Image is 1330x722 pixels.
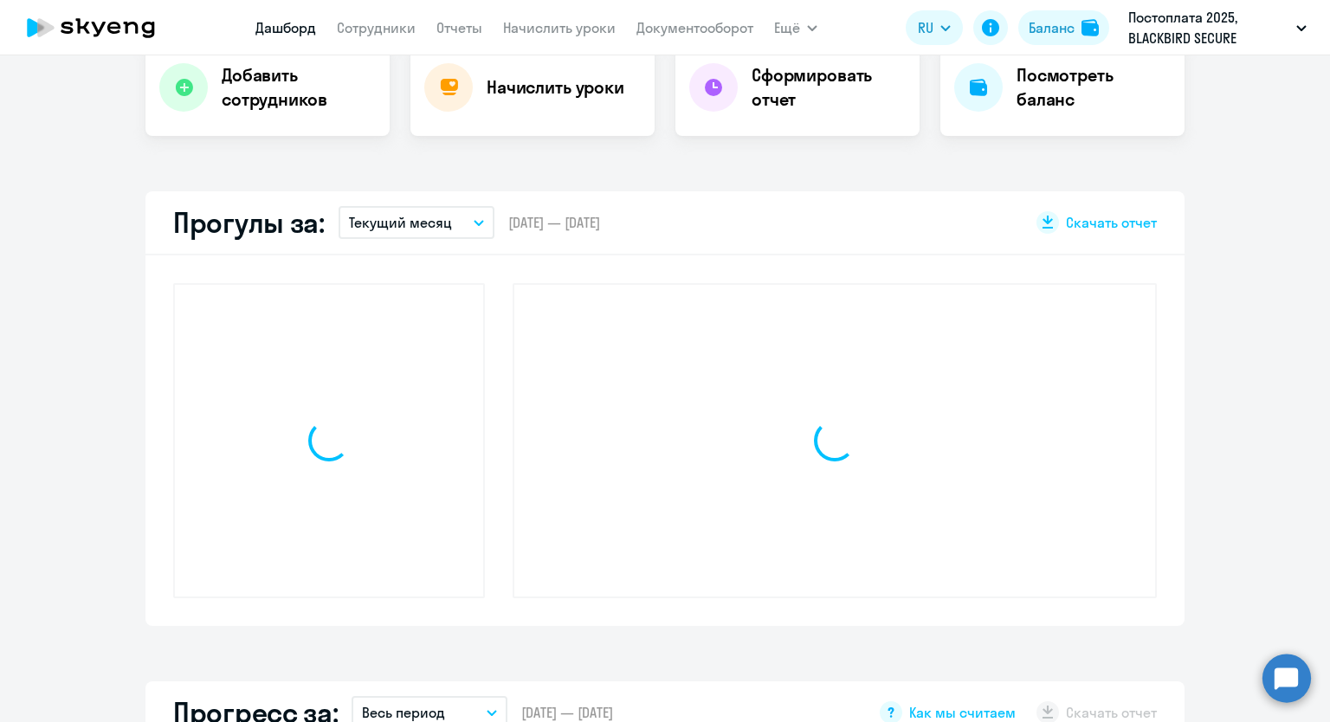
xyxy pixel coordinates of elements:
[1066,213,1157,232] span: Скачать отчет
[752,63,906,112] h4: Сформировать отчет
[1128,7,1289,48] p: Постоплата 2025, BLACKBIRD SECURE BROWSING LTD
[255,19,316,36] a: Дашборд
[918,17,933,38] span: RU
[774,10,817,45] button: Ещё
[906,10,963,45] button: RU
[349,212,452,233] p: Текущий месяц
[909,703,1016,722] span: Как мы считаем
[636,19,753,36] a: Документооборот
[222,63,376,112] h4: Добавить сотрудников
[521,703,613,722] span: [DATE] — [DATE]
[487,75,624,100] h4: Начислить уроки
[1029,17,1075,38] div: Баланс
[503,19,616,36] a: Начислить уроки
[173,205,325,240] h2: Прогулы за:
[508,213,600,232] span: [DATE] — [DATE]
[339,206,494,239] button: Текущий месяц
[1017,63,1171,112] h4: Посмотреть баланс
[774,17,800,38] span: Ещё
[436,19,482,36] a: Отчеты
[1081,19,1099,36] img: balance
[1120,7,1315,48] button: Постоплата 2025, BLACKBIRD SECURE BROWSING LTD
[337,19,416,36] a: Сотрудники
[1018,10,1109,45] button: Балансbalance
